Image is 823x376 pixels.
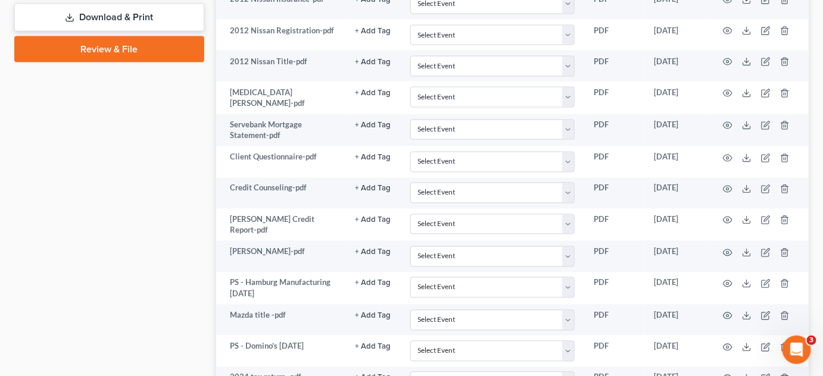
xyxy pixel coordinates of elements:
a: + Add Tag [356,277,391,289]
button: + Add Tag [356,58,391,66]
td: Servebank Mortgage Statement-pdf [216,114,346,147]
td: PDF [584,51,644,82]
td: PDF [584,305,644,336]
td: [DATE] [644,82,709,114]
td: [DATE] [644,336,709,366]
td: [DATE] [644,51,709,82]
td: Credit Counseling-pdf [216,178,346,209]
a: + Add Tag [356,56,391,67]
td: PDF [584,82,644,114]
button: + Add Tag [356,185,391,193]
a: + Add Tag [356,310,391,321]
td: [PERSON_NAME]-pdf [216,241,346,272]
span: 3 [807,336,816,345]
td: PDF [584,146,644,177]
button: + Add Tag [356,280,391,287]
td: [MEDICAL_DATA] [PERSON_NAME]-pdf [216,82,346,114]
a: + Add Tag [356,183,391,194]
td: PDF [584,178,644,209]
button: + Add Tag [356,312,391,320]
td: [DATE] [644,146,709,177]
a: + Add Tag [356,152,391,163]
td: [DATE] [644,178,709,209]
td: Mazda title -pdf [216,305,346,336]
td: PDF [584,336,644,366]
button: + Add Tag [356,27,391,35]
td: PDF [584,241,644,272]
button: + Add Tag [356,89,391,97]
a: + Add Tag [356,341,391,352]
td: [DATE] [644,114,709,147]
iframe: Intercom live chat [783,336,811,364]
td: [PERSON_NAME] Credit Report-pdf [216,209,346,242]
td: PS - Hamburg Manufacturing [DATE] [216,272,346,305]
td: PDF [584,209,644,242]
a: Review & File [14,36,204,62]
button: + Add Tag [356,122,391,130]
td: 2012 Nissan Registration-pdf [216,20,346,51]
td: 2012 Nissan Title-pdf [216,51,346,82]
button: + Add Tag [356,217,391,224]
td: PDF [584,272,644,305]
button: + Add Tag [356,249,391,256]
button: + Add Tag [356,343,391,351]
a: + Add Tag [356,214,391,225]
button: + Add Tag [356,154,391,162]
a: + Add Tag [356,246,391,258]
td: [DATE] [644,241,709,272]
td: PS - Domino’s [DATE] [216,336,346,366]
td: Client Questionnaire-pdf [216,146,346,177]
a: + Add Tag [356,25,391,36]
a: + Add Tag [356,120,391,131]
td: [DATE] [644,20,709,51]
td: [DATE] [644,209,709,242]
td: PDF [584,114,644,147]
td: [DATE] [644,305,709,336]
td: [DATE] [644,272,709,305]
a: Download & Print [14,4,204,32]
td: PDF [584,20,644,51]
a: + Add Tag [356,87,391,98]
